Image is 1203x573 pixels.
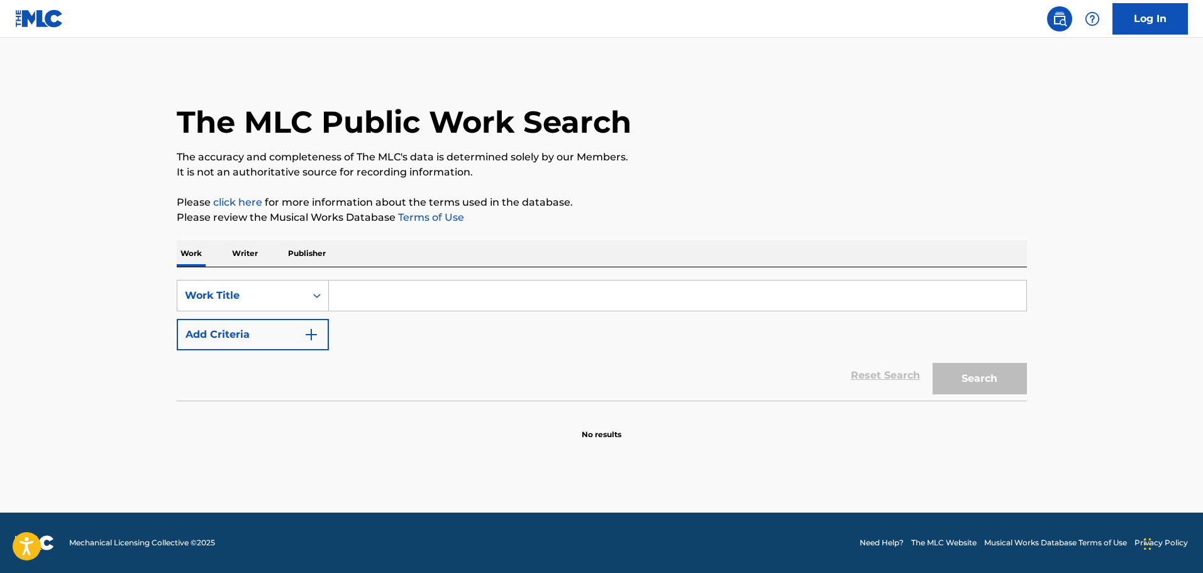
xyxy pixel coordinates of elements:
[228,240,262,267] p: Writer
[1144,525,1151,563] div: Drag
[177,210,1027,225] p: Please review the Musical Works Database
[177,240,206,267] p: Work
[177,195,1027,210] p: Please for more information about the terms used in the database.
[15,9,64,28] img: MLC Logo
[304,327,319,342] img: 9d2ae6d4665cec9f34b9.svg
[1052,11,1067,26] img: search
[177,165,1027,180] p: It is not an authoritative source for recording information.
[177,103,631,141] h1: The MLC Public Work Search
[1080,6,1105,31] div: Help
[69,537,215,548] span: Mechanical Licensing Collective © 2025
[177,280,1027,401] form: Search Form
[213,196,262,208] a: click here
[396,211,464,223] a: Terms of Use
[284,240,330,267] p: Publisher
[15,535,54,550] img: logo
[177,319,329,350] button: Add Criteria
[177,150,1027,165] p: The accuracy and completeness of The MLC's data is determined solely by our Members.
[1047,6,1072,31] a: Public Search
[1134,537,1188,548] a: Privacy Policy
[860,537,904,548] a: Need Help?
[984,537,1127,548] a: Musical Works Database Terms of Use
[1140,513,1203,573] iframe: Chat Widget
[185,288,298,303] div: Work Title
[582,414,621,440] p: No results
[911,537,977,548] a: The MLC Website
[1112,3,1188,35] a: Log In
[1085,11,1100,26] img: help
